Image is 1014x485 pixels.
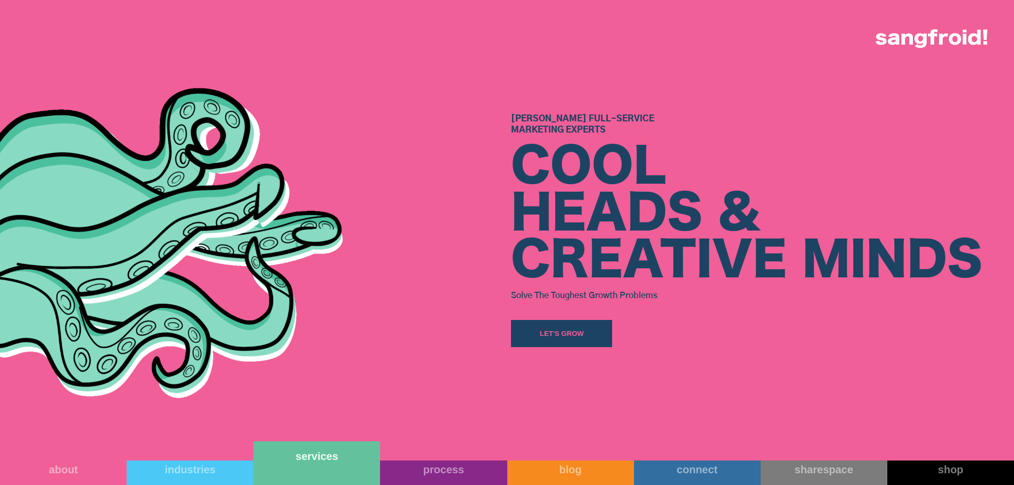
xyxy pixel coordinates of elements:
[511,287,983,303] h3: Solve The Toughest Growth Problems
[634,463,761,476] div: connect
[253,441,380,485] a: services
[127,461,253,485] a: industries
[127,463,253,476] div: industries
[511,320,612,347] a: Let's Grow
[380,461,507,485] a: process
[507,461,634,485] a: blog
[761,463,887,476] div: sharespace
[507,463,634,476] div: blog
[887,461,1014,485] a: shop
[634,461,761,485] a: connect
[511,144,983,285] div: COOL HEADS & CREATIVE MINDS
[761,461,887,485] a: sharespace
[876,29,987,48] img: logo
[380,463,507,476] div: process
[511,113,983,136] h1: [PERSON_NAME] Full-Service Marketing Experts
[414,201,445,207] a: privacy policy
[887,463,1014,476] div: shop
[253,450,380,463] div: services
[540,328,584,339] div: Let's Grow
